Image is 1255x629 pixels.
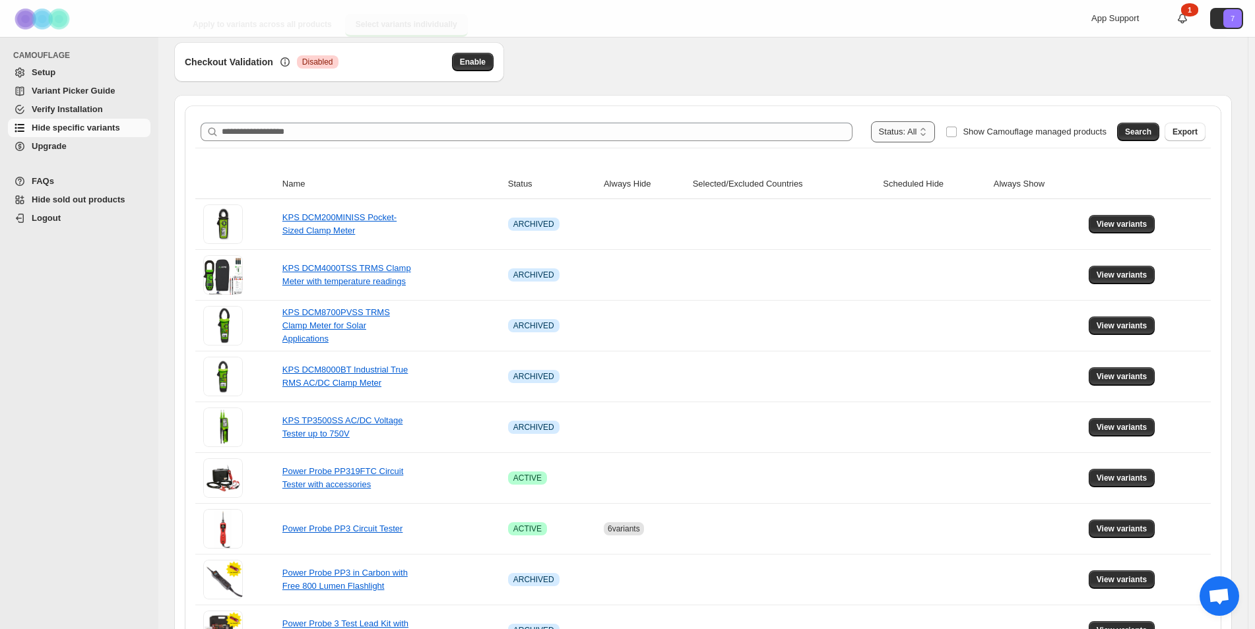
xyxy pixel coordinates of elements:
[1200,576,1239,616] div: Open chat
[203,509,243,549] img: Power Probe PP3 Circuit Tester
[1097,524,1147,534] span: View variants
[513,320,554,331] span: ARCHIVED
[13,50,152,61] span: CAMOUFLAGE
[513,422,554,433] span: ARCHIVED
[8,119,150,137] a: Hide specific variants
[282,365,408,388] a: KPS DCM8000BT Industrial True RMS AC/DC Clamp Meter
[1089,520,1155,538] button: View variants
[282,212,397,235] a: KPS DCM200MINISS Pocket-Sized Clamp Meter
[1089,367,1155,386] button: View variants
[203,407,243,447] img: KPS TP3500SS AC/DC Voltage Tester up to 750V
[282,415,403,438] a: KPS TP3500SS AC/DC Voltage Tester up to 750V
[32,176,54,186] span: FAQs
[8,209,150,227] a: Logout
[8,100,150,119] a: Verify Installation
[1097,371,1147,382] span: View variants
[1097,574,1147,585] span: View variants
[8,137,150,156] a: Upgrade
[203,560,243,599] img: Power Probe PP3 in Carbon with Free 800 Lumen Flashlight
[8,82,150,100] a: Variant Picker Guide
[513,219,554,229] span: ARCHIVED
[1117,123,1159,141] button: Search
[203,255,243,295] img: KPS DCM4000TSS TRMS Clamp Meter with temperature readings
[963,127,1107,136] span: Show Camouflage managed products
[185,55,273,69] h3: Checkout Validation
[689,169,880,199] th: Selected/Excluded Countries
[8,191,150,209] a: Hide sold out products
[1097,320,1147,331] span: View variants
[1089,316,1155,335] button: View variants
[608,524,640,533] span: 6 variants
[32,123,120,133] span: Hide specific variants
[278,169,504,199] th: Name
[1089,570,1155,589] button: View variants
[11,1,77,37] img: Camouflage
[32,104,103,114] span: Verify Installation
[513,371,554,382] span: ARCHIVED
[1210,8,1243,29] button: Avatar with initials 7
[1089,266,1155,284] button: View variants
[513,524,542,534] span: ACTIVE
[1089,469,1155,487] button: View variants
[8,63,150,82] a: Setup
[203,306,243,345] img: KPS DCM8700PVSS TRMS Clamp Meter for Solar Applications
[302,57,333,67] span: Disabled
[203,458,243,498] img: Power Probe PP319FTC Circuit Tester with accessories
[600,169,689,199] th: Always Hide
[1223,9,1242,28] span: Avatar with initials 7
[32,67,55,77] span: Setup
[32,86,115,96] span: Variant Picker Guide
[513,574,554,585] span: ARCHIVED
[203,204,243,244] img: KPS DCM200MINISS Pocket-Sized Clamp Meter
[282,568,408,591] a: Power Probe PP3 in Carbon with Free 800 Lumen Flashlight
[1097,219,1147,229] span: View variants
[1165,123,1206,141] button: Export
[1181,3,1198,16] div: 1
[513,473,542,483] span: ACTIVE
[1125,127,1151,137] span: Search
[990,169,1085,199] th: Always Show
[32,141,67,151] span: Upgrade
[513,270,554,280] span: ARCHIVED
[879,169,989,199] th: Scheduled Hide
[1231,15,1235,22] text: 7
[1097,422,1147,433] span: View variants
[1091,13,1139,23] span: App Support
[282,263,411,286] a: KPS DCM4000TSS TRMS Clamp Meter with temperature readings
[32,195,125,204] span: Hide sold out products
[282,524,403,533] a: Power Probe PP3 Circuit Tester
[460,57,486,67] span: Enable
[282,466,404,489] a: Power Probe PP319FTC Circuit Tester with accessories
[32,213,61,223] span: Logout
[282,307,390,344] a: KPS DCM8700PVSS TRMS Clamp Meter for Solar Applications
[1097,473,1147,483] span: View variants
[1097,270,1147,280] span: View variants
[1176,12,1189,25] a: 1
[1173,127,1198,137] span: Export
[504,169,600,199] th: Status
[1089,215,1155,233] button: View variants
[1089,418,1155,436] button: View variants
[452,53,494,71] button: Enable
[8,172,150,191] a: FAQs
[203,357,243,396] img: KPS DCM8000BT Industrial True RMS AC/DC Clamp Meter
